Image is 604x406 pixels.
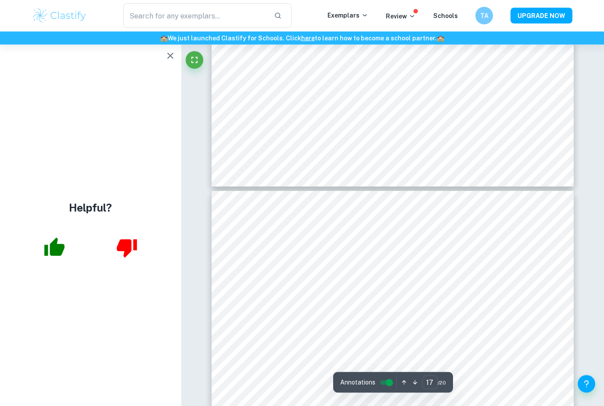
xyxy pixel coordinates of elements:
a: Schools [433,12,458,19]
p: Review [386,11,416,21]
a: here [301,35,315,42]
span: 🏫 [160,35,168,42]
h4: Helpful? [69,200,112,216]
button: Help and Feedback [578,375,595,393]
button: Fullscreen [186,51,203,69]
input: Search for any exemplars... [123,4,267,28]
button: TA [475,7,493,25]
h6: TA [479,11,489,21]
span: 🏫 [437,35,444,42]
button: UPGRADE NOW [511,8,572,24]
h6: We just launched Clastify for Schools. Click to learn how to become a school partner. [2,33,602,43]
img: Clastify logo [32,7,87,25]
p: Exemplars [327,11,368,20]
span: Annotations [340,378,375,387]
span: / 20 [438,379,446,387]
